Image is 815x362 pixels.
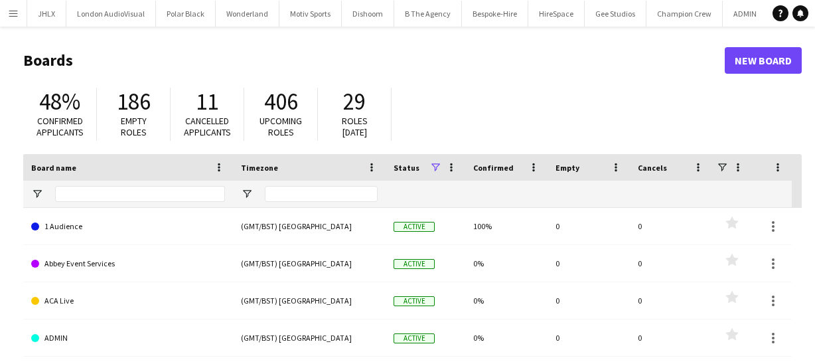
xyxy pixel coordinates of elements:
[585,1,646,27] button: Gee Studios
[630,319,712,356] div: 0
[39,87,80,116] span: 48%
[117,87,151,116] span: 186
[216,1,279,27] button: Wonderland
[462,1,528,27] button: Bespoke-Hire
[548,319,630,356] div: 0
[465,319,548,356] div: 0%
[548,245,630,282] div: 0
[31,163,76,173] span: Board name
[233,319,386,356] div: (GMT/BST) [GEOGRAPHIC_DATA]
[465,208,548,244] div: 100%
[121,115,147,138] span: Empty roles
[55,186,225,202] input: Board name Filter Input
[556,163,579,173] span: Empty
[465,245,548,282] div: 0%
[342,1,394,27] button: Dishoom
[394,296,435,306] span: Active
[630,245,712,282] div: 0
[279,1,342,27] button: Motiv Sports
[343,87,366,116] span: 29
[31,319,225,357] a: ADMIN
[394,333,435,343] span: Active
[342,115,368,138] span: Roles [DATE]
[265,186,378,202] input: Timezone Filter Input
[264,87,298,116] span: 406
[473,163,514,173] span: Confirmed
[156,1,216,27] button: Polar Black
[646,1,723,27] button: Champion Crew
[66,1,156,27] button: London AudioVisual
[394,259,435,269] span: Active
[723,1,768,27] button: ADMIN
[630,282,712,319] div: 0
[37,115,84,138] span: Confirmed applicants
[27,1,66,27] button: JHLX
[638,163,667,173] span: Cancels
[259,115,302,138] span: Upcoming roles
[394,222,435,232] span: Active
[465,282,548,319] div: 0%
[196,87,218,116] span: 11
[23,50,725,70] h1: Boards
[241,163,278,173] span: Timezone
[233,282,386,319] div: (GMT/BST) [GEOGRAPHIC_DATA]
[548,282,630,319] div: 0
[184,115,231,138] span: Cancelled applicants
[528,1,585,27] button: HireSpace
[241,188,253,200] button: Open Filter Menu
[725,47,802,74] a: New Board
[31,188,43,200] button: Open Filter Menu
[394,1,462,27] button: B The Agency
[394,163,419,173] span: Status
[31,282,225,319] a: ACA Live
[31,245,225,282] a: Abbey Event Services
[233,208,386,244] div: (GMT/BST) [GEOGRAPHIC_DATA]
[31,208,225,245] a: 1 Audience
[233,245,386,282] div: (GMT/BST) [GEOGRAPHIC_DATA]
[548,208,630,244] div: 0
[630,208,712,244] div: 0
